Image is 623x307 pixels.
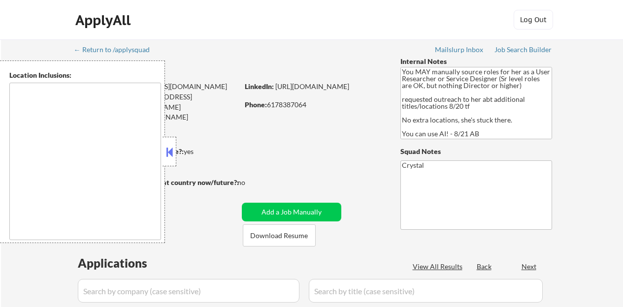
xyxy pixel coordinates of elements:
a: ← Return to /applysquad [74,46,159,56]
a: [URL][DOMAIN_NAME] [275,82,349,91]
strong: Phone: [245,100,267,109]
div: View All Results [413,262,465,272]
input: Search by title (case sensitive) [309,279,543,303]
div: Location Inclusions: [9,70,161,80]
div: Squad Notes [400,147,552,156]
button: Add a Job Manually [242,203,341,221]
div: Mailslurp Inbox [435,46,484,53]
a: Mailslurp Inbox [435,46,484,56]
div: 6178387064 [245,100,384,110]
div: Internal Notes [400,57,552,66]
div: ApplyAll [75,12,133,29]
div: Applications [78,257,175,269]
input: Search by company (case sensitive) [78,279,299,303]
div: Next [522,262,537,272]
div: Job Search Builder [494,46,552,53]
div: Back [477,262,492,272]
strong: LinkedIn: [245,82,274,91]
div: ← Return to /applysquad [74,46,159,53]
button: Download Resume [243,224,316,246]
button: Log Out [514,10,553,30]
div: no [237,178,265,187]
